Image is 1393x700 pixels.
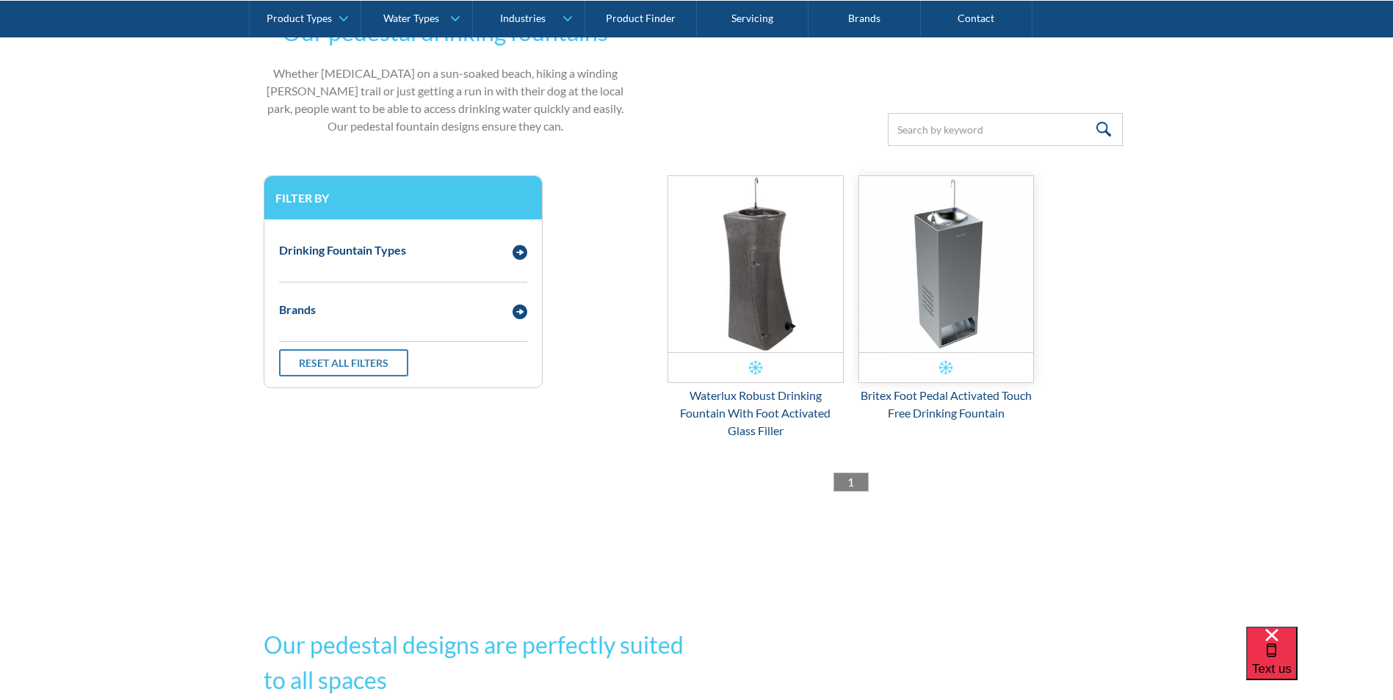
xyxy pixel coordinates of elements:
[500,12,546,24] div: Industries
[833,473,869,492] a: 1
[275,191,531,205] h3: Filter by
[279,241,406,259] div: Drinking Fountain Types
[264,65,628,135] p: Whether [MEDICAL_DATA] on a sun-soaked beach, hiking a winding [PERSON_NAME] trail or just gettin...
[264,627,691,698] h2: Our pedestal designs are perfectly suited to all spaces
[667,387,844,440] div: Waterlux Robust Drinking Fountain With Foot Activated Glass Filler
[667,175,844,440] a: Waterlux Robust Drinking Fountain With Foot Activated Glass FillerWaterlux Robust Drinking Founta...
[888,113,1123,146] input: Search by keyword
[1246,627,1393,700] iframe: podium webchat widget bubble
[859,176,1034,352] img: Britex Foot Pedal Activated Touch Free Drinking Fountain
[668,176,843,352] img: Waterlux Robust Drinking Fountain With Foot Activated Glass Filler
[267,12,332,24] div: Product Types
[858,175,1035,422] a: Britex Foot Pedal Activated Touch Free Drinking FountainBritex Foot Pedal Activated Touch Free Dr...
[858,387,1035,422] div: Britex Foot Pedal Activated Touch Free Drinking Fountain
[383,12,439,24] div: Water Types
[279,301,316,318] div: Brands
[279,349,408,376] a: Reset all filters
[572,473,1130,492] div: List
